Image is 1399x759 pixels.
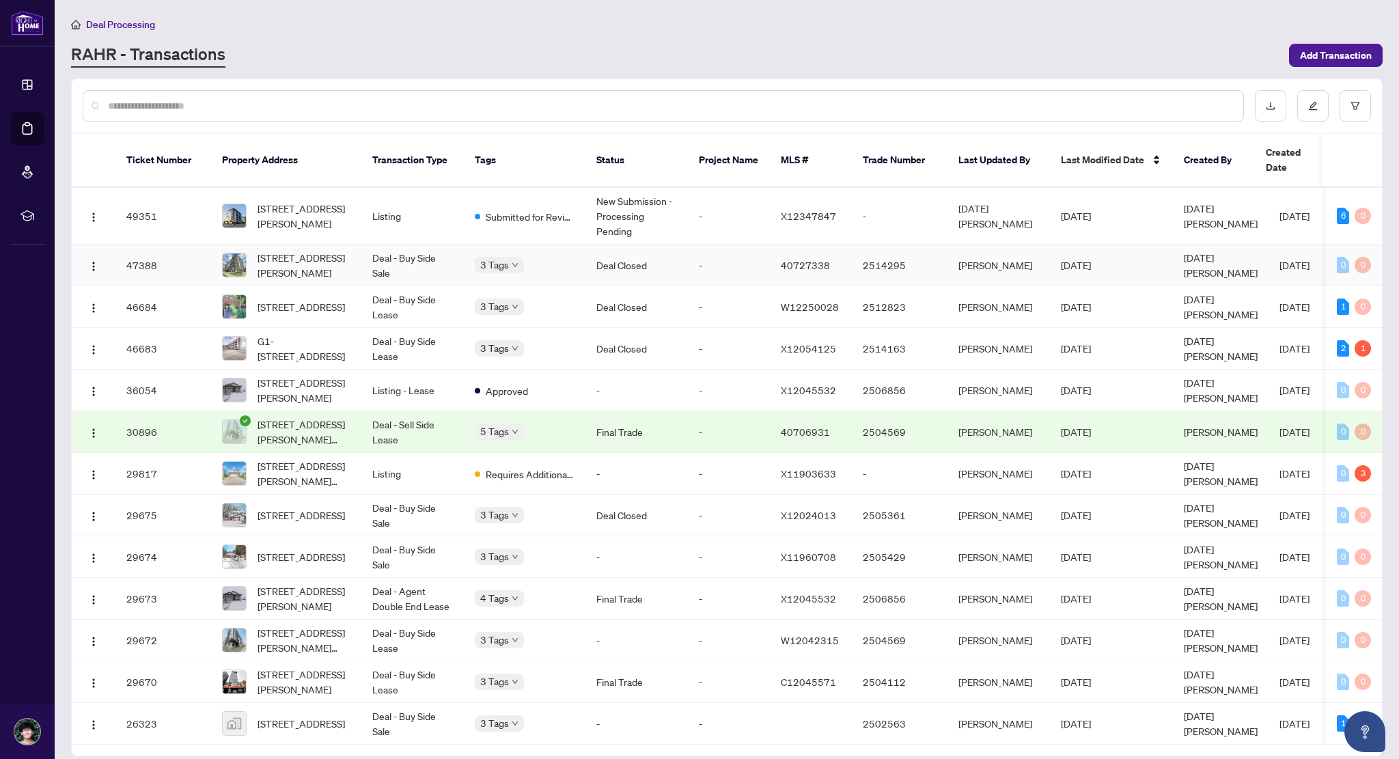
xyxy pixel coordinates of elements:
[83,421,105,443] button: Logo
[585,578,688,620] td: Final Trade
[1184,335,1258,362] span: [DATE][PERSON_NAME]
[947,536,1050,578] td: [PERSON_NAME]
[1184,626,1258,654] span: [DATE][PERSON_NAME]
[361,411,464,453] td: Deal - Sell Side Lease
[223,337,246,360] img: thumbnail-img
[1355,424,1371,440] div: 0
[688,578,770,620] td: -
[83,504,105,526] button: Logo
[1173,134,1255,187] th: Created By
[852,578,947,620] td: 2506856
[1184,293,1258,320] span: [DATE][PERSON_NAME]
[1061,301,1091,313] span: [DATE]
[223,503,246,527] img: thumbnail-img
[88,719,99,730] img: Logo
[947,620,1050,661] td: [PERSON_NAME]
[1337,632,1349,648] div: 0
[1061,384,1091,396] span: [DATE]
[512,637,518,644] span: down
[361,578,464,620] td: Deal - Agent Double End Lease
[512,720,518,727] span: down
[480,632,509,648] span: 3 Tags
[115,703,211,745] td: 26323
[1184,460,1258,487] span: [DATE][PERSON_NAME]
[585,245,688,286] td: Deal Closed
[88,428,99,439] img: Logo
[585,453,688,495] td: -
[486,383,528,398] span: Approved
[115,188,211,245] td: 49351
[1279,551,1310,563] span: [DATE]
[1297,90,1329,122] button: edit
[947,188,1050,245] td: [DATE][PERSON_NAME]
[1308,101,1318,111] span: edit
[1255,90,1286,122] button: download
[688,453,770,495] td: -
[1184,668,1258,695] span: [DATE][PERSON_NAME]
[1337,424,1349,440] div: 0
[258,299,345,314] span: [STREET_ADDRESS]
[512,428,518,435] span: down
[585,411,688,453] td: Final Trade
[1184,251,1258,279] span: [DATE][PERSON_NAME]
[1337,340,1349,357] div: 2
[1355,674,1371,690] div: 0
[361,134,464,187] th: Transaction Type
[115,453,211,495] td: 29817
[115,286,211,328] td: 46684
[781,509,836,521] span: X12024013
[1279,210,1310,222] span: [DATE]
[83,379,105,401] button: Logo
[947,286,1050,328] td: [PERSON_NAME]
[1184,501,1258,529] span: [DATE][PERSON_NAME]
[1337,299,1349,315] div: 1
[1279,676,1310,688] span: [DATE]
[71,20,81,29] span: home
[1255,134,1350,187] th: Created Date
[1061,676,1091,688] span: [DATE]
[512,345,518,352] span: down
[361,536,464,578] td: Deal - Buy Side Sale
[1289,44,1383,67] button: Add Transaction
[1355,590,1371,607] div: 0
[1184,585,1258,612] span: [DATE][PERSON_NAME]
[480,257,509,273] span: 3 Tags
[512,512,518,519] span: down
[1061,259,1091,271] span: [DATE]
[688,188,770,245] td: -
[1279,717,1310,730] span: [DATE]
[361,661,464,703] td: Deal - Buy Side Lease
[1184,543,1258,570] span: [DATE][PERSON_NAME]
[781,301,839,313] span: W12250028
[480,507,509,523] span: 3 Tags
[947,328,1050,370] td: [PERSON_NAME]
[1337,674,1349,690] div: 0
[115,495,211,536] td: 29675
[1279,467,1310,480] span: [DATE]
[88,261,99,272] img: Logo
[1279,509,1310,521] span: [DATE]
[1061,152,1144,167] span: Last Modified Date
[361,286,464,328] td: Deal - Buy Side Lease
[947,411,1050,453] td: [PERSON_NAME]
[223,253,246,277] img: thumbnail-img
[88,212,99,223] img: Logo
[1355,632,1371,648] div: 0
[1355,257,1371,273] div: 0
[83,296,105,318] button: Logo
[115,134,211,187] th: Ticket Number
[781,210,836,222] span: X12347847
[947,134,1050,187] th: Last Updated By
[852,370,947,411] td: 2506856
[1279,426,1310,438] span: [DATE]
[852,703,947,745] td: 2502563
[361,370,464,411] td: Listing - Lease
[480,340,509,356] span: 3 Tags
[1355,208,1371,224] div: 0
[88,553,99,564] img: Logo
[480,424,509,439] span: 5 Tags
[585,661,688,703] td: Final Trade
[852,188,947,245] td: -
[86,18,155,31] span: Deal Processing
[1061,342,1091,355] span: [DATE]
